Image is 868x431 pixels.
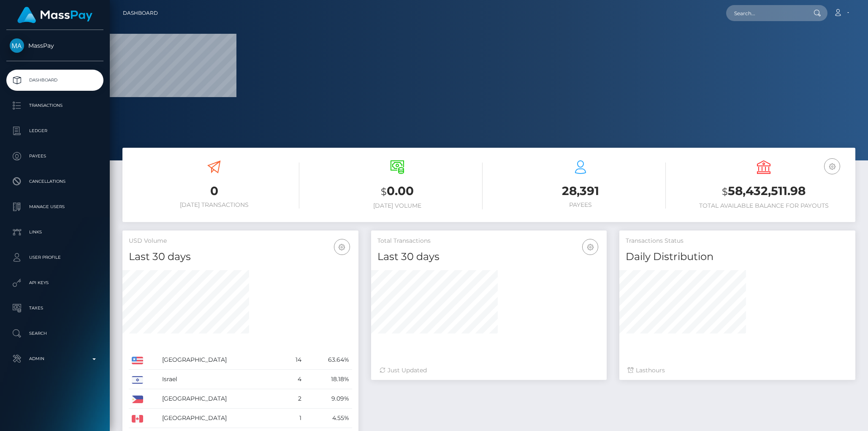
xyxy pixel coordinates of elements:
[495,183,666,199] h3: 28,391
[6,323,103,344] a: Search
[10,150,100,163] p: Payees
[6,70,103,91] a: Dashboard
[284,389,304,409] td: 2
[626,237,849,245] h5: Transactions Status
[304,350,352,370] td: 63.64%
[132,376,143,384] img: IL.png
[495,201,666,209] h6: Payees
[678,183,849,200] h3: 58,432,511.98
[159,370,283,389] td: Israel
[6,298,103,319] a: Taxes
[6,146,103,167] a: Payees
[6,247,103,268] a: User Profile
[10,125,100,137] p: Ledger
[129,249,352,264] h4: Last 30 days
[726,5,806,21] input: Search...
[159,350,283,370] td: [GEOGRAPHIC_DATA]
[132,415,143,423] img: CA.png
[10,327,100,340] p: Search
[312,183,483,200] h3: 0.00
[628,366,847,375] div: Last hours
[722,186,728,198] small: $
[10,302,100,314] p: Taxes
[159,389,283,409] td: [GEOGRAPHIC_DATA]
[304,389,352,409] td: 9.09%
[284,350,304,370] td: 14
[159,409,283,428] td: [GEOGRAPHIC_DATA]
[10,175,100,188] p: Cancellations
[10,99,100,112] p: Transactions
[10,226,100,239] p: Links
[10,38,24,53] img: MassPay
[380,366,599,375] div: Just Updated
[10,201,100,213] p: Manage Users
[132,357,143,364] img: US.png
[6,171,103,192] a: Cancellations
[377,249,601,264] h4: Last 30 days
[10,74,100,87] p: Dashboard
[6,42,103,49] span: MassPay
[381,186,387,198] small: $
[129,201,299,209] h6: [DATE] Transactions
[284,370,304,389] td: 4
[123,4,158,22] a: Dashboard
[304,370,352,389] td: 18.18%
[129,183,299,199] h3: 0
[678,202,849,209] h6: Total Available Balance for Payouts
[10,276,100,289] p: API Keys
[6,95,103,116] a: Transactions
[6,196,103,217] a: Manage Users
[6,120,103,141] a: Ledger
[6,272,103,293] a: API Keys
[10,251,100,264] p: User Profile
[6,348,103,369] a: Admin
[6,222,103,243] a: Links
[626,249,849,264] h4: Daily Distribution
[129,237,352,245] h5: USD Volume
[304,409,352,428] td: 4.55%
[312,202,483,209] h6: [DATE] Volume
[17,7,92,23] img: MassPay Logo
[377,237,601,245] h5: Total Transactions
[132,396,143,403] img: PH.png
[284,409,304,428] td: 1
[10,352,100,365] p: Admin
